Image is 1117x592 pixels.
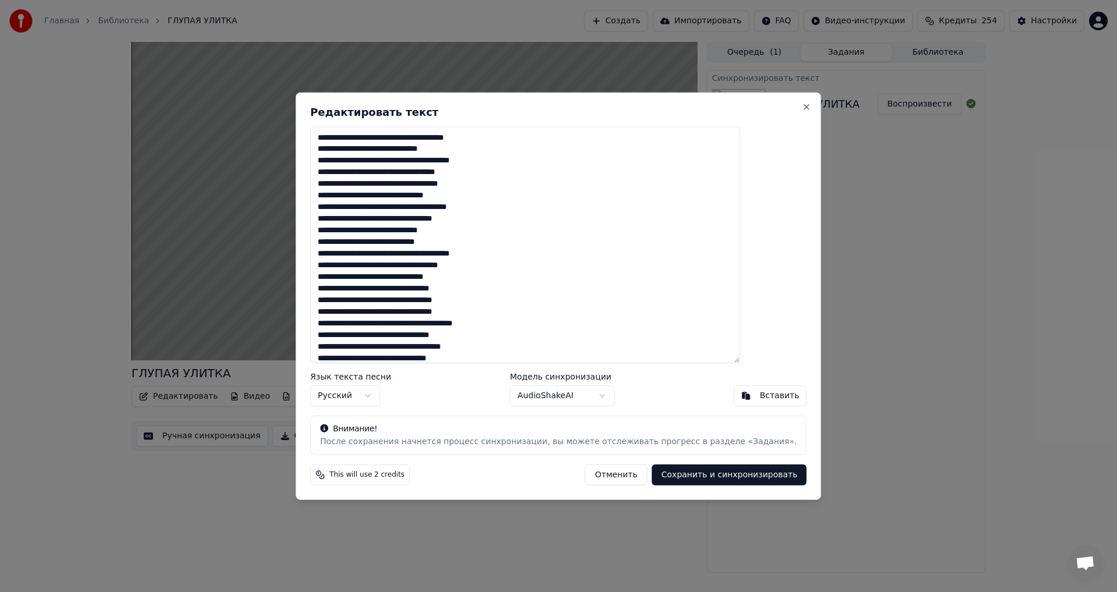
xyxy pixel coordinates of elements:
[320,436,796,448] div: После сохранения начнется процесс синхронизации, вы можете отслеживать прогресс в разделе «Задания».
[310,107,806,117] h2: Редактировать текст
[734,385,807,406] button: Вставить
[510,373,615,381] label: Модель синхронизации
[320,423,796,435] div: Внимание!
[585,465,648,485] button: Отменить
[310,373,391,381] label: Язык текста песни
[329,470,404,480] span: This will use 2 credits
[760,390,799,402] div: Вставить
[652,465,807,485] button: Сохранить и синхронизировать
